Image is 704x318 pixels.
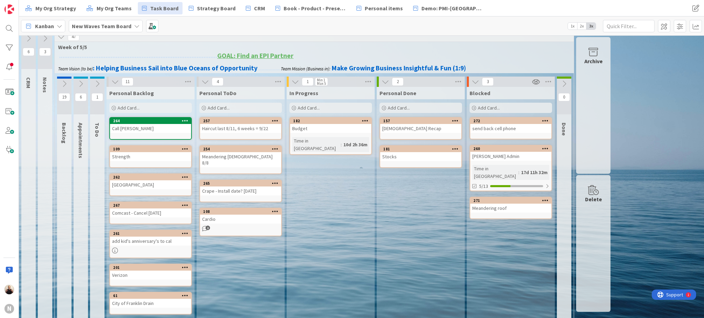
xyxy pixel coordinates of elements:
div: 260 [473,146,551,151]
div: 257 [200,118,281,124]
div: Crape - Install date? [DATE] [200,186,281,195]
div: Cardio [200,215,281,224]
em: Team Vision (to be) [58,66,93,72]
div: 201 [113,265,191,270]
span: 3 [39,48,51,56]
div: [DEMOGRAPHIC_DATA] Recap [380,124,461,133]
span: Add Card... [478,105,500,111]
span: My Org Strategy [35,4,76,12]
div: [GEOGRAPHIC_DATA] [110,180,191,189]
span: Personal Done [379,90,416,96]
strong: Helping Business Sail into Blue Oceans of Opportunity [96,64,257,72]
span: 6 [75,93,87,101]
div: Archive [584,57,603,65]
span: 2 [392,78,404,86]
span: 4 [212,78,223,86]
div: Budget [290,124,371,133]
div: 181 [380,146,461,152]
span: 3x [586,23,596,30]
div: 264 [110,118,191,124]
span: 2x [577,23,586,30]
span: Add Card... [208,105,230,111]
div: 182 [293,118,371,123]
div: 61City of Franklin Drain [110,293,191,308]
div: 260[PERSON_NAME] Admin [470,146,551,161]
div: 261add kid's anniversary's to cal [110,230,191,246]
div: send back cell phone [470,124,551,133]
div: add kid's anniversary's to cal [110,237,191,246]
span: 1 [302,78,313,86]
div: 265 [203,181,281,186]
div: 264Call [PERSON_NAME] [110,118,191,133]
div: 109Strength [110,146,191,161]
div: 108 [200,208,281,215]
strong: Make Growing Business Insightful & Fun (1:9) [332,64,466,72]
div: Min 1 [317,78,325,82]
span: Task Board [150,4,178,12]
u: GOAL: Find an EPI Partner [217,52,294,60]
span: 3 [482,78,494,86]
span: Kanban [35,22,54,30]
div: 108 [203,209,281,214]
div: 264 [113,118,191,123]
div: 254 [203,147,281,151]
span: Support [14,1,31,9]
div: 267 [113,203,191,208]
div: 262 [110,174,191,180]
span: 47 [68,33,79,41]
div: 262 [113,175,191,180]
span: CRM [25,77,32,88]
span: Notes [42,77,48,93]
span: Add Card... [298,105,320,111]
a: Strategy Board [185,2,240,14]
div: 61 [110,293,191,299]
div: Meandering roof [470,204,551,213]
div: 182Budget [290,118,371,133]
span: 0 [558,93,570,101]
div: Call [PERSON_NAME] [110,124,191,133]
div: Haircut last 8/11, 6 weeks = 9/22 [200,124,281,133]
div: 262[GEOGRAPHIC_DATA] [110,174,191,189]
div: 157[DEMOGRAPHIC_DATA] Recap [380,118,461,133]
span: In Progress [289,90,318,96]
div: 265Crape - Install date? [DATE] [200,180,281,195]
span: Book - Product - Presentation [284,4,346,12]
span: : [518,169,519,176]
div: 157 [383,118,461,123]
div: Max 5 [317,82,326,85]
span: Blocked [470,90,490,96]
span: Done [561,123,568,136]
a: My Org Strategy [21,2,80,14]
div: Verizon [110,271,191,280]
div: Time in [GEOGRAPHIC_DATA] [292,137,341,152]
span: Personal items [365,4,403,12]
div: Time in [GEOGRAPHIC_DATA] [472,165,518,180]
div: Comcast - Cancel [DATE] [110,208,191,217]
div: 272 [473,118,551,123]
span: Add Card... [118,105,140,111]
span: Strategy Board [197,4,235,12]
div: 181 [383,147,461,151]
strong: : [93,64,95,72]
div: 181Stocks [380,146,461,161]
div: 261 [110,230,191,237]
div: 261 [113,231,191,236]
span: Appointments [77,123,84,158]
span: Add Card... [388,105,410,111]
em: Team Mission (Business in): [281,66,330,72]
div: 1 [36,3,37,8]
div: Delete [585,195,602,203]
div: 271 [470,197,551,204]
div: Strength [110,152,191,161]
div: 109 [110,146,191,152]
div: 271 [473,198,551,203]
span: CRM [254,4,265,12]
a: Personal items [352,2,407,14]
span: To Do [94,123,101,137]
span: 6 [23,48,34,56]
img: MB [4,285,14,294]
div: 61 [113,293,191,298]
div: 182 [290,118,371,124]
div: 254Meandering [DEMOGRAPHIC_DATA] 8/8 [200,146,281,167]
div: 265 [200,180,281,186]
